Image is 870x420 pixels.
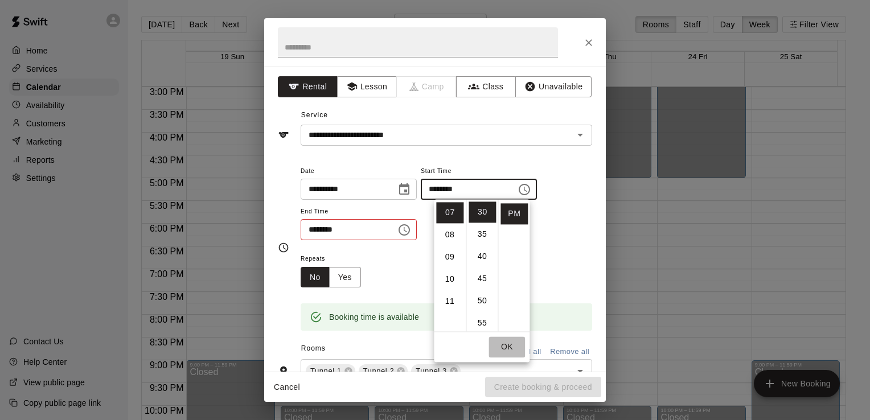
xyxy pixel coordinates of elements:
[411,364,461,378] div: Tunnel 3
[469,201,496,223] li: 30 minutes
[359,364,408,378] div: Tunnel 2
[469,268,496,289] li: 45 minutes
[469,290,496,311] li: 50 minutes
[469,179,496,200] li: 25 minutes
[278,129,289,141] svg: Service
[547,343,592,361] button: Remove all
[269,377,305,398] button: Cancel
[329,307,419,327] div: Booking time is available
[469,246,496,267] li: 40 minutes
[466,199,498,331] ul: Select minutes
[301,164,417,179] span: Date
[306,365,346,377] span: Tunnel 1
[469,224,496,245] li: 35 minutes
[578,32,599,53] button: Close
[498,199,530,331] ul: Select meridiem
[500,203,528,224] li: PM
[301,344,326,352] span: Rooms
[329,267,361,288] button: Yes
[456,76,516,97] button: Class
[436,291,463,312] li: 11 hours
[434,199,466,331] ul: Select hours
[469,312,496,333] li: 55 minutes
[397,76,457,97] span: Camps can only be created in the Services page
[337,76,397,97] button: Lesson
[359,365,399,377] span: Tunnel 2
[500,181,528,202] li: AM
[436,246,463,267] li: 9 hours
[436,269,463,290] li: 10 hours
[421,164,537,179] span: Start Time
[301,111,328,119] span: Service
[515,76,592,97] button: Unavailable
[513,178,536,201] button: Choose time, selected time is 7:30 PM
[278,365,289,377] svg: Rooms
[278,76,338,97] button: Rental
[489,336,525,357] button: OK
[436,202,463,223] li: 7 hours
[301,267,330,288] button: No
[411,365,452,377] span: Tunnel 3
[301,267,361,288] div: outlined button group
[436,224,463,245] li: 8 hours
[393,219,416,241] button: Choose time, selected time is 6:15 PM
[436,180,463,201] li: 6 hours
[393,178,416,201] button: Choose date, selected date is Oct 21, 2025
[306,364,355,378] div: Tunnel 1
[572,363,588,379] button: Open
[301,204,417,220] span: End Time
[301,252,370,267] span: Repeats
[278,242,289,253] svg: Timing
[572,127,588,143] button: Open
